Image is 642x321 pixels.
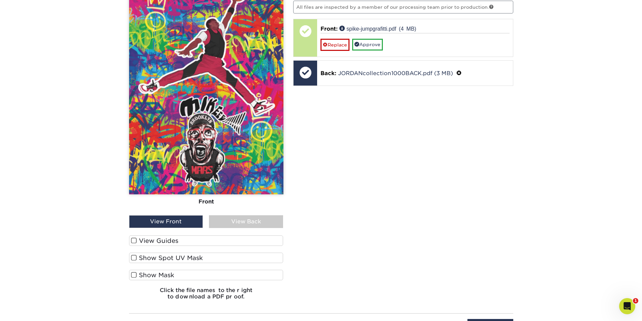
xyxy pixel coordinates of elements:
[129,194,283,209] div: Front
[633,298,638,303] span: 1
[339,26,416,31] a: spike-jumpgrafitti.pdf (4 MB)
[320,26,338,32] span: Front:
[129,215,203,228] div: View Front
[129,253,283,263] label: Show Spot UV Mask
[2,300,57,319] iframe: Google Customer Reviews
[129,270,283,280] label: Show Mask
[209,215,283,228] div: View Back
[619,298,635,314] iframe: Intercom live chat
[129,287,283,305] h6: Click the file names to the right to download a PDF proof.
[129,235,283,246] label: View Guides
[293,1,513,13] p: All files are inspected by a member of our processing team prior to production.
[352,39,383,50] a: Approve
[338,70,453,76] a: JORDANcollection1000BACK.pdf (3 MB)
[320,70,336,76] span: Back:
[320,39,349,51] a: Replace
